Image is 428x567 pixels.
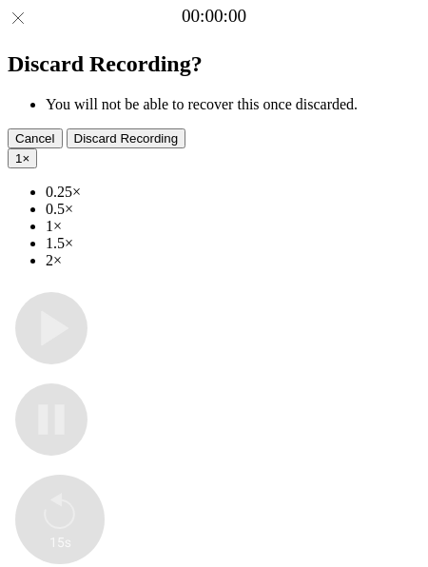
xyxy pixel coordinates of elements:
[15,151,22,166] span: 1
[46,201,420,218] li: 0.5×
[182,6,246,27] a: 00:00:00
[46,218,420,235] li: 1×
[46,184,420,201] li: 0.25×
[8,51,420,77] h2: Discard Recording?
[46,96,420,113] li: You will not be able to recover this once discarded.
[46,235,420,252] li: 1.5×
[67,128,186,148] button: Discard Recording
[8,128,63,148] button: Cancel
[46,252,420,269] li: 2×
[8,148,37,168] button: 1×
